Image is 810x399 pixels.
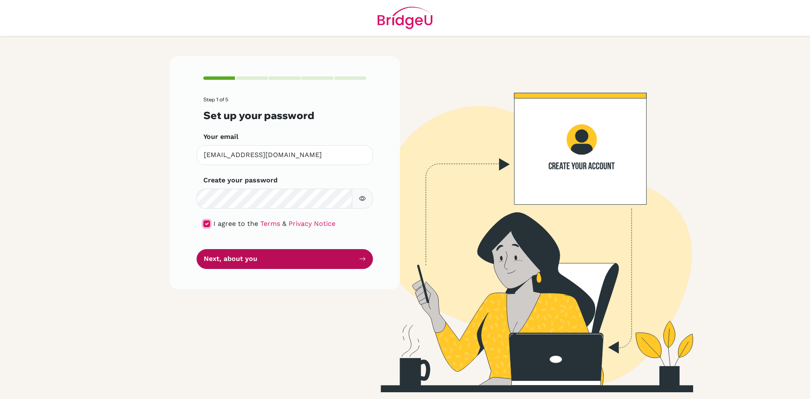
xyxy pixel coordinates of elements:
a: Privacy Notice [289,220,335,228]
label: Create your password [203,175,278,185]
span: I agree to the [213,220,258,228]
button: Next, about you [197,249,373,269]
h3: Set up your password [203,109,366,122]
img: Create your account [285,56,766,392]
input: Insert your email* [197,145,373,165]
span: Step 1 of 5 [203,96,228,103]
a: Terms [260,220,280,228]
label: Your email [203,132,238,142]
span: & [282,220,286,228]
